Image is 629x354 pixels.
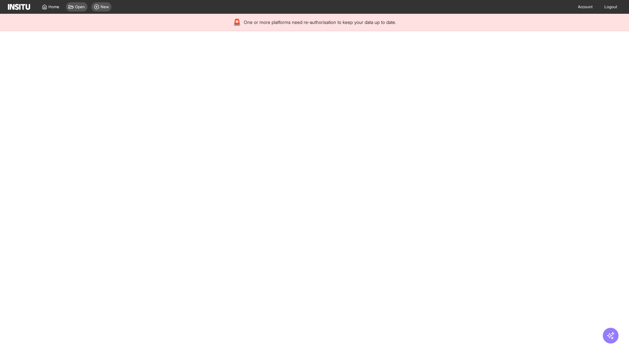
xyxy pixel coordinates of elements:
[244,19,396,26] span: One or more platforms need re-authorisation to keep your data up to date.
[233,18,241,27] div: 🚨
[48,4,59,10] span: Home
[101,4,109,10] span: New
[8,4,30,10] img: Logo
[75,4,85,10] span: Open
